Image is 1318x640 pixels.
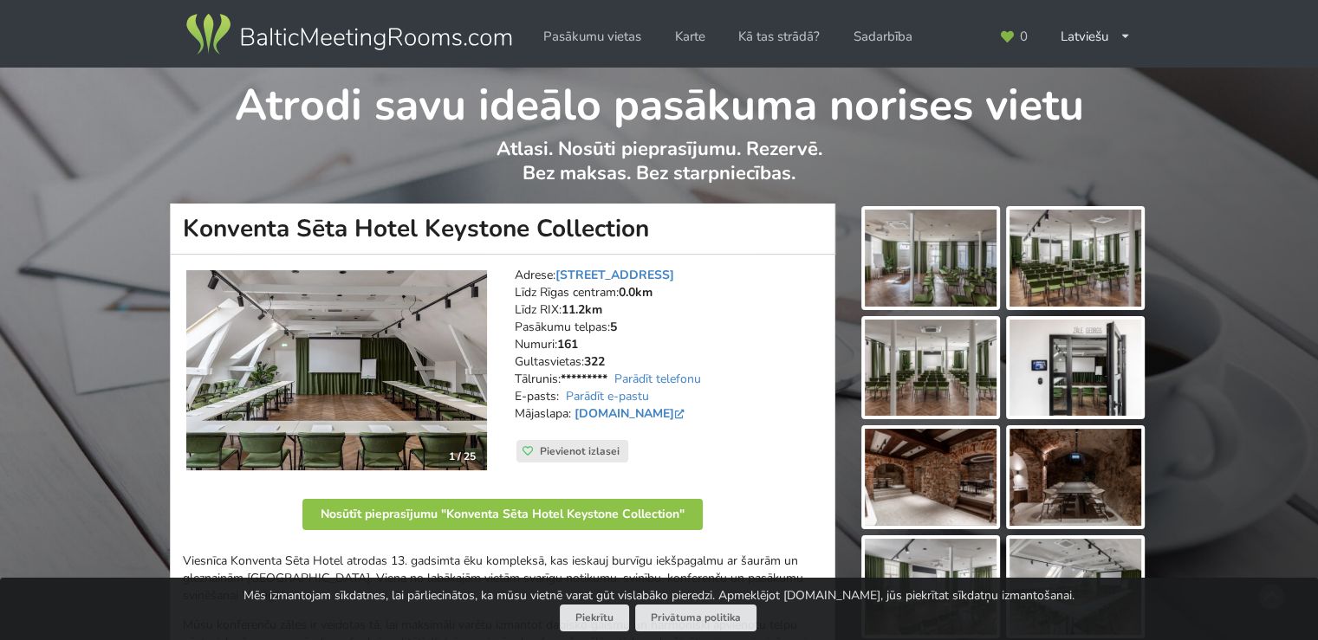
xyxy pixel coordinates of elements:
[726,20,832,54] a: Kā tas strādā?
[614,371,701,387] a: Parādīt telefonu
[171,68,1147,133] h1: Atrodi savu ideālo pasākuma norises vietu
[1020,30,1028,43] span: 0
[186,270,487,471] img: Viesnīca | Vecrīga | Konventa Sēta Hotel Keystone Collection
[610,319,617,335] strong: 5
[170,204,835,255] h1: Konventa Sēta Hotel Keystone Collection
[560,604,629,631] button: Piekrītu
[531,20,653,54] a: Pasākumu vietas
[566,388,649,404] a: Parādīt e-pastu
[635,604,756,631] a: Privātuma politika
[555,267,674,283] a: [STREET_ADDRESS]
[557,336,578,352] strong: 161
[663,20,717,54] a: Karte
[438,443,486,469] div: 1 / 25
[562,301,602,318] strong: 11.2km
[865,429,997,526] img: Konventa Sēta Hotel Keystone Collection | Vecrīga | Pasākumu vieta - galerijas bilde
[619,284,653,301] strong: 0.0km
[1010,320,1141,417] img: Konventa Sēta Hotel Keystone Collection | Vecrīga | Pasākumu vieta - galerijas bilde
[584,353,605,370] strong: 322
[841,20,925,54] a: Sadarbība
[1049,20,1143,54] div: Latviešu
[183,553,822,604] p: Viesnīca Konventa Sēta Hotel atrodas 13. gadsimta ēku kompleksā, kas ieskauj burvīgu iekšpagalmu ...
[865,320,997,417] img: Konventa Sēta Hotel Keystone Collection | Vecrīga | Pasākumu vieta - galerijas bilde
[575,405,688,422] a: [DOMAIN_NAME]
[540,444,620,458] span: Pievienot izlasei
[865,210,997,307] img: Konventa Sēta Hotel Keystone Collection | Vecrīga | Pasākumu vieta - galerijas bilde
[865,539,997,636] img: Konventa Sēta Hotel Keystone Collection | Vecrīga | Pasākumu vieta - galerijas bilde
[183,10,515,59] img: Baltic Meeting Rooms
[1010,429,1141,526] img: Konventa Sēta Hotel Keystone Collection | Vecrīga | Pasākumu vieta - galerijas bilde
[186,270,487,471] a: Viesnīca | Vecrīga | Konventa Sēta Hotel Keystone Collection 1 / 25
[1010,539,1141,636] img: Konventa Sēta Hotel Keystone Collection | Vecrīga | Pasākumu vieta - galerijas bilde
[1010,210,1141,307] img: Konventa Sēta Hotel Keystone Collection | Vecrīga | Pasākumu vieta - galerijas bilde
[171,137,1147,204] p: Atlasi. Nosūti pieprasījumu. Rezervē. Bez maksas. Bez starpniecības.
[302,499,703,530] button: Nosūtīt pieprasījumu "Konventa Sēta Hotel Keystone Collection"
[515,267,822,440] address: Adrese: Līdz Rīgas centram: Līdz RIX: Pasākumu telpas: Numuri: Gultasvietas: Tālrunis: E-pasts: M...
